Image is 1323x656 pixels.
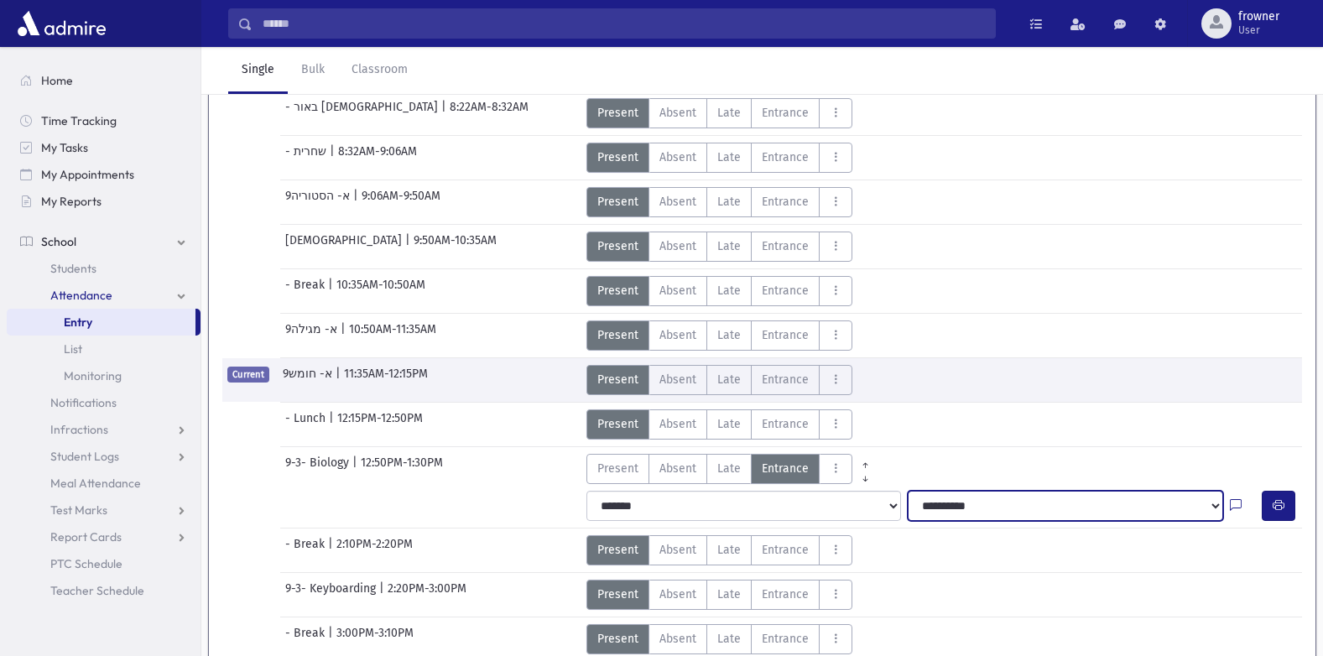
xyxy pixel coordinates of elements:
span: Late [717,148,741,166]
span: 8:22AM-8:32AM [450,98,529,128]
span: Notifications [50,395,117,410]
span: - Break [285,624,328,654]
a: Report Cards [7,523,201,550]
span: Absent [659,371,696,388]
span: Present [597,326,638,344]
span: Absent [659,586,696,603]
span: Present [597,104,638,122]
a: Teacher Schedule [7,577,201,604]
span: Late [717,371,741,388]
img: AdmirePro [13,7,110,40]
span: Entrance [762,193,809,211]
span: Late [717,541,741,559]
a: Student Logs [7,443,201,470]
span: Absent [659,237,696,255]
a: Test Marks [7,497,201,523]
span: Present [597,237,638,255]
span: Student Logs [50,449,119,464]
span: | [328,624,336,654]
div: AttTypes [586,409,852,440]
span: Entrance [762,541,809,559]
span: Entrance [762,148,809,166]
span: Entrance [762,282,809,299]
a: My Tasks [7,134,201,161]
span: Present [597,541,638,559]
span: frowner [1238,10,1279,23]
span: Absent [659,193,696,211]
span: | [330,143,338,173]
span: Entrance [762,460,809,477]
a: All Later [852,467,878,481]
a: Infractions [7,416,201,443]
a: Meal Attendance [7,470,201,497]
span: Attendance [50,288,112,303]
span: | [336,365,344,395]
span: Present [597,630,638,648]
span: 3:00PM-3:10PM [336,624,414,654]
a: My Reports [7,188,201,215]
span: | [341,320,349,351]
div: AttTypes [586,365,852,395]
span: Present [597,460,638,477]
span: - באור [DEMOGRAPHIC_DATA] [285,98,441,128]
span: 10:50AM-11:35AM [349,320,436,351]
span: Late [717,282,741,299]
span: My Appointments [41,167,134,182]
span: Home [41,73,73,88]
a: Monitoring [7,362,201,389]
span: Late [717,104,741,122]
span: - שחרית [285,143,330,173]
div: AttTypes [586,580,852,610]
a: Single [228,47,288,94]
span: - Break [285,535,328,565]
span: - Break [285,276,328,306]
input: Search [253,8,995,39]
span: School [41,234,76,249]
div: AttTypes [586,535,852,565]
div: AttTypes [586,320,852,351]
a: PTC Schedule [7,550,201,577]
span: Current [227,367,269,383]
span: 9א- מגילה [285,320,341,351]
span: 9א- חומש [283,365,336,395]
span: Time Tracking [41,113,117,128]
span: Report Cards [50,529,122,544]
span: | [352,454,361,484]
span: 2:20PM-3:00PM [388,580,466,610]
a: School [7,228,201,255]
a: Entry [7,309,195,336]
a: Classroom [338,47,421,94]
span: - Lunch [285,409,329,440]
span: | [329,409,337,440]
span: PTC Schedule [50,556,122,571]
div: AttTypes [586,276,852,306]
div: AttTypes [586,454,878,484]
span: [DEMOGRAPHIC_DATA] [285,232,405,262]
span: Entrance [762,326,809,344]
a: Time Tracking [7,107,201,134]
span: | [405,232,414,262]
span: Entrance [762,371,809,388]
div: AttTypes [586,624,852,654]
span: Present [597,148,638,166]
span: Late [717,237,741,255]
span: Absent [659,326,696,344]
span: List [64,341,82,357]
span: Monitoring [64,368,122,383]
span: Late [717,586,741,603]
span: | [441,98,450,128]
span: 10:35AM-10:50AM [336,276,425,306]
span: Entrance [762,104,809,122]
span: Teacher Schedule [50,583,144,598]
span: | [379,580,388,610]
span: Late [717,193,741,211]
span: | [353,187,362,217]
span: Present [597,193,638,211]
span: Late [717,415,741,433]
span: Entry [64,315,92,330]
span: Test Marks [50,502,107,518]
span: Absent [659,541,696,559]
a: Notifications [7,389,201,416]
a: List [7,336,201,362]
a: Bulk [288,47,338,94]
